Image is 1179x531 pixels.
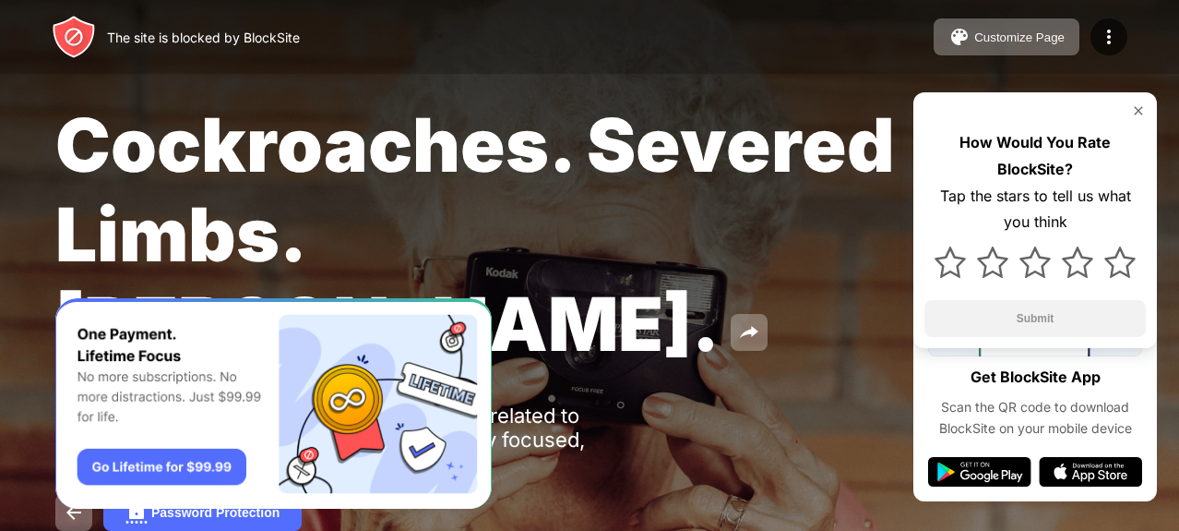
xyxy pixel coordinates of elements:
[935,247,966,278] img: star.svg
[924,129,1146,183] div: How Would You Rate BlockSite?
[934,18,1079,55] button: Customize Page
[924,183,1146,236] div: Tap the stars to tell us what you think
[1019,247,1051,278] img: star.svg
[1098,26,1120,48] img: menu-icon.svg
[107,30,300,45] div: The site is blocked by BlockSite
[52,15,96,59] img: header-logo.svg
[974,30,1065,44] div: Customize Page
[924,300,1146,337] button: Submit
[63,501,85,524] img: back.svg
[151,505,280,520] div: Password Protection
[125,501,148,524] img: password.svg
[977,247,1008,278] img: star.svg
[1104,247,1136,278] img: star.svg
[103,494,302,531] button: Password Protection
[738,321,760,344] img: share.svg
[948,26,971,48] img: pallet.svg
[1131,103,1146,118] img: rate-us-close.svg
[1062,247,1093,278] img: star.svg
[55,298,492,510] iframe: Banner
[55,100,895,368] span: Cockroaches. Severed Limbs. [PERSON_NAME].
